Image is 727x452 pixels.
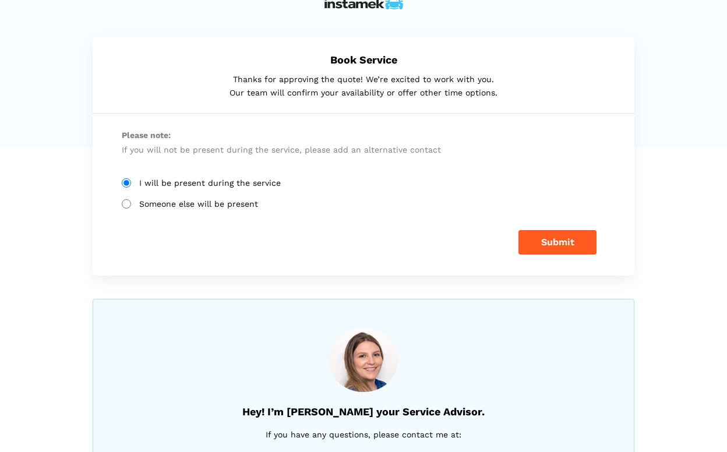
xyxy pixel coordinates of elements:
[122,178,131,188] input: I will be present during the service
[122,428,605,441] p: If you have any questions, please contact me at:
[122,199,131,209] input: Someone else will be present
[122,178,605,188] label: I will be present during the service
[122,128,605,157] p: If you will not be present during the service, please add an alternative contact
[122,128,605,143] span: Please note:
[122,73,605,99] p: Thanks for approving the quote! We’re excited to work with you. Our team will confirm your availa...
[122,54,605,66] h5: Book Service
[122,199,605,209] label: Someone else will be present
[518,230,597,255] button: Submit
[122,405,605,418] h5: Hey! I’m [PERSON_NAME] your Service Advisor.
